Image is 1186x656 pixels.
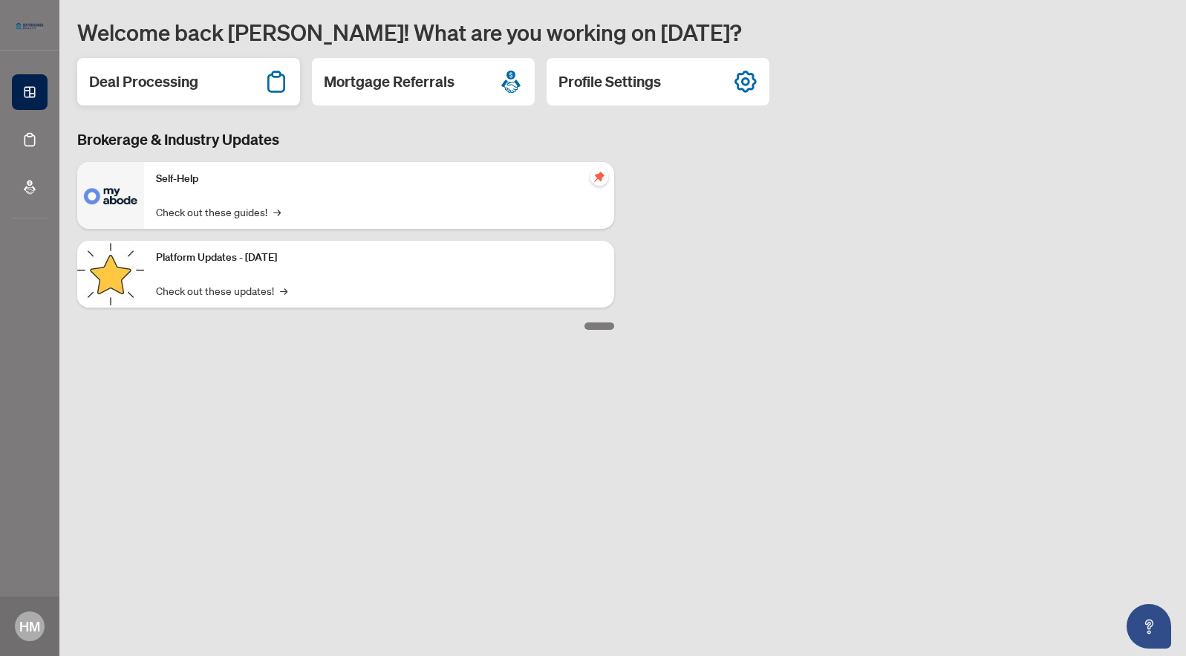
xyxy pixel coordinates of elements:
span: → [273,204,281,220]
h1: Welcome back [PERSON_NAME]! What are you working on [DATE]? [77,18,1168,46]
span: HM [19,616,40,637]
button: Open asap [1127,604,1171,649]
h3: Brokerage & Industry Updates [77,129,614,150]
img: Self-Help [77,162,144,229]
p: Platform Updates - [DATE] [156,250,602,266]
a: Check out these updates!→ [156,282,287,299]
p: Self-Help [156,171,602,187]
h2: Deal Processing [89,71,198,92]
img: Platform Updates - September 16, 2025 [77,241,144,308]
h2: Mortgage Referrals [324,71,454,92]
img: logo [12,19,48,33]
span: → [280,282,287,299]
span: pushpin [590,168,608,186]
h2: Profile Settings [558,71,661,92]
a: Check out these guides!→ [156,204,281,220]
